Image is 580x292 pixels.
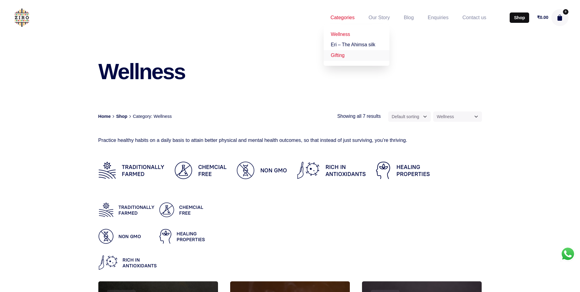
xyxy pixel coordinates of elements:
[560,246,575,262] div: WhatsApp us
[397,11,421,24] a: Blog
[510,12,529,23] a: Shop
[98,196,212,276] img: Wellness-mobile.png
[98,149,442,192] img: Wellness-web.png
[116,114,127,119] a: Shop
[388,111,431,122] select: Shop order
[368,14,390,21] span: Our Story
[462,14,486,21] span: Contact us
[12,6,32,29] a: ZIRO
[324,29,389,40] a: Wellness
[428,14,448,21] span: Enquiries
[455,11,493,24] a: Contact us
[537,15,540,20] span: ₹
[98,102,172,131] nav: breadcrumb
[324,11,362,24] a: Categories
[421,11,455,24] a: Enquiries
[551,9,568,26] button: cart
[404,14,414,21] span: Blog
[337,108,482,125] div: filter-overlay
[331,42,375,47] span: Eri – The Ahimsa silk
[563,9,568,15] span: 0
[331,53,345,58] span: Gifting
[98,136,482,144] p: Practice healthy habits on a daily basis to attain better physical and mental health outcomes, so...
[98,114,111,119] a: Home
[12,9,32,27] img: ZIRO
[330,14,354,21] span: Categories
[337,113,381,120] p: Showing all 7 results
[324,40,389,50] a: Eri – The Ahimsa silk
[133,114,172,119] span: Category: Wellness
[537,15,548,20] bdi: 0.00
[537,15,548,20] a: ₹0.00
[331,32,350,37] span: Wellness
[98,61,348,83] h1: Wellness
[324,50,389,61] a: Gifting
[362,11,397,24] a: Our Story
